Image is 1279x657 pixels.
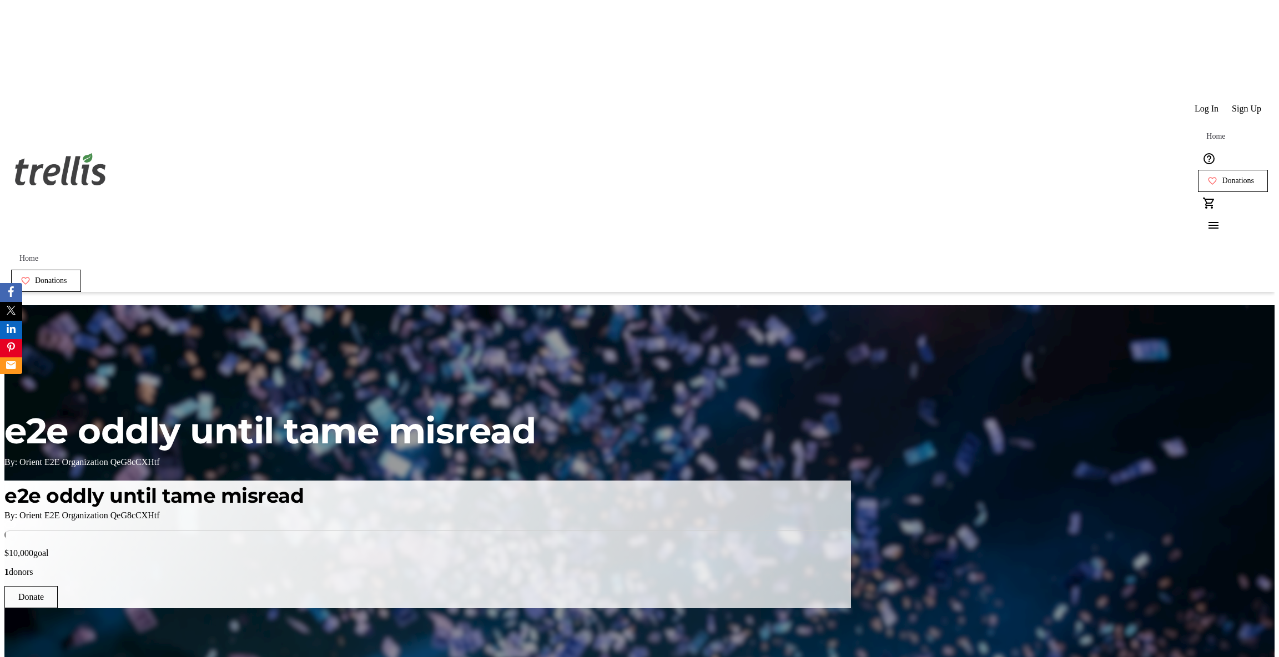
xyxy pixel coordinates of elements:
[1198,148,1220,170] button: Help
[1222,176,1254,185] span: Donations
[11,141,110,196] img: Orient E2E Organization QeG8cCXHtf's Logo
[1198,170,1268,192] a: Donations
[4,511,851,520] div: By: Orient E2E Organization QeG8cCXHtf
[4,521,16,528] img: Campaign CTA Media Photo
[4,483,304,508] span: e2e oddly until tame misread
[1188,98,1225,120] button: Log In
[1198,192,1220,214] button: Cart
[1225,98,1268,120] button: Sign Up
[1206,132,1225,141] span: Home
[4,457,851,467] div: By: Orient E2E Organization QeG8cCXHtf
[4,567,851,577] p: donors
[19,254,38,263] span: Home
[11,247,47,270] a: Home
[4,586,58,608] button: Donate
[35,276,67,285] span: Donations
[1198,125,1233,148] a: Home
[4,409,536,452] span: e2e oddly until tame misread
[1195,104,1218,114] span: Log In
[4,567,9,577] b: 1
[1198,214,1220,236] button: Menu
[4,548,33,558] span: $10,000
[4,548,851,558] p: goal
[1232,104,1261,114] span: Sign Up
[4,530,851,539] div: 0.1% of fundraising goal reached
[11,270,81,292] a: Donations
[18,592,44,602] span: Donate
